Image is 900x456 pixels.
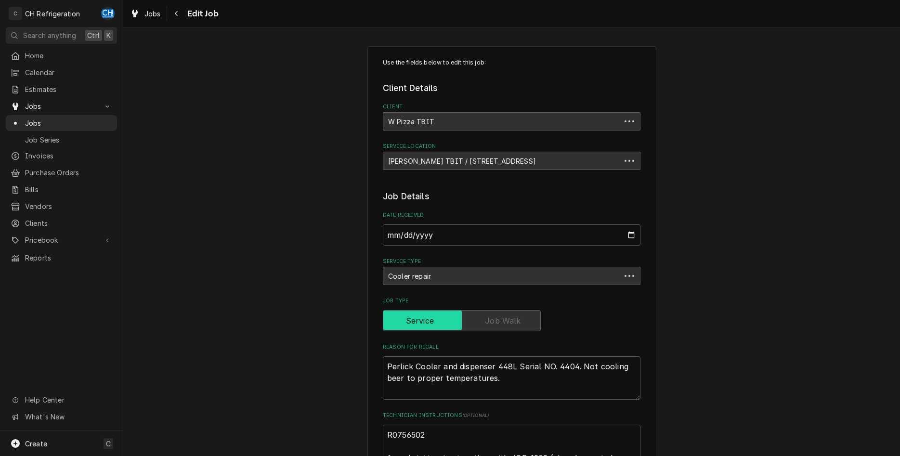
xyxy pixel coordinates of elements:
span: Calendar [25,67,112,78]
span: Reports [25,253,112,263]
legend: Client Details [383,82,640,94]
a: Purchase Orders [6,165,117,181]
label: Service Location [383,143,640,150]
a: Jobs [6,115,117,131]
button: Navigate back [169,6,184,21]
a: Reports [6,250,117,266]
span: Jobs [25,101,98,111]
span: Create [25,440,47,448]
div: W Pizza TBIT [383,112,640,130]
span: Pricebook [25,235,98,245]
input: yyyy-mm-dd [383,224,640,246]
legend: Job Details [383,190,640,203]
a: Go to What's New [6,409,117,425]
a: Go to Help Center [6,392,117,408]
span: Clients [25,218,112,228]
a: Job Series [6,132,117,148]
a: Clients [6,215,117,231]
div: Wolfgang Pizza TBIT / 4 World Way, Los Angeles, CA 90045 [383,152,640,170]
span: Bills [25,184,112,195]
span: Ctrl [87,30,100,40]
label: Service Type [383,258,640,265]
a: Invoices [6,148,117,164]
div: Chris Hiraga's Avatar [101,7,115,20]
span: Estimates [25,84,112,94]
span: Jobs [25,118,112,128]
textarea: Perlick Cooler and dispenser 448L Serial NO. 4404. Not cooling beer to proper temperatures. [383,356,640,400]
span: Invoices [25,151,112,161]
label: Job Type [383,297,640,305]
div: C [9,7,22,20]
span: Home [25,51,112,61]
span: Job Series [25,135,112,145]
div: Reason For Recall [383,343,640,400]
a: Estimates [6,81,117,97]
div: Client [383,103,640,130]
a: Go to Pricebook [6,232,117,248]
label: Date Received [383,211,640,219]
div: Service [383,310,640,331]
span: What's New [25,412,111,422]
button: Search anythingCtrlK [6,27,117,44]
span: Purchase Orders [25,168,112,178]
div: CH [101,7,115,20]
a: Vendors [6,198,117,214]
label: Client [383,103,640,111]
a: Jobs [126,6,165,22]
div: Service Type [383,258,640,285]
span: Edit Job [184,7,219,20]
span: Jobs [144,9,161,19]
div: Service Location [383,143,640,170]
span: K [106,30,111,40]
span: C [106,439,111,449]
a: Home [6,48,117,64]
label: Technician Instructions [383,412,640,419]
a: Calendar [6,65,117,80]
p: Use the fields below to edit this job: [383,58,640,67]
div: Job Type [383,297,640,331]
div: Date Received [383,211,640,246]
a: Bills [6,182,117,197]
div: Cooler repair [383,267,640,285]
span: Help Center [25,395,111,405]
span: Vendors [25,201,112,211]
span: ( optional ) [462,413,489,418]
label: Reason For Recall [383,343,640,351]
span: Search anything [23,30,76,40]
div: CH Refrigeration [25,9,80,19]
a: Go to Jobs [6,98,117,114]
